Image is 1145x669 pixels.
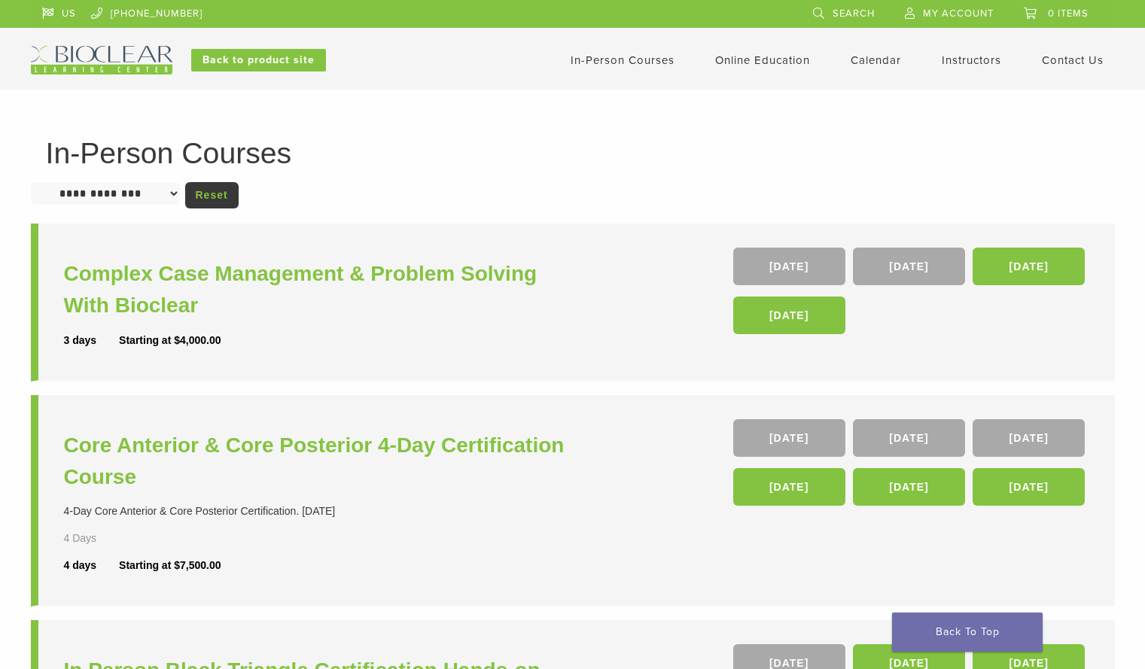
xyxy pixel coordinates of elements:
[853,248,965,285] a: [DATE]
[64,503,577,519] div: 4-Day Core Anterior & Core Posterior Certification. [DATE]
[119,333,221,348] div: Starting at $4,000.00
[853,419,965,457] a: [DATE]
[851,53,901,67] a: Calendar
[571,53,675,67] a: In-Person Courses
[715,53,810,67] a: Online Education
[942,53,1001,67] a: Instructors
[64,531,141,546] div: 4 Days
[119,558,221,573] div: Starting at $7,500.00
[1048,8,1089,20] span: 0 items
[923,8,994,20] span: My Account
[1042,53,1104,67] a: Contact Us
[46,138,1100,168] h1: In-Person Courses
[833,8,875,20] span: Search
[733,419,1089,513] div: , , , , ,
[185,182,239,208] a: Reset
[733,296,845,334] a: [DATE]
[191,49,326,71] a: Back to product site
[853,468,965,506] a: [DATE]
[733,248,845,285] a: [DATE]
[733,419,845,457] a: [DATE]
[892,613,1043,652] a: Back To Top
[31,46,172,75] img: Bioclear
[973,419,1085,457] a: [DATE]
[733,248,1089,342] div: , , ,
[64,558,120,573] div: 4 days
[64,258,577,321] a: Complex Case Management & Problem Solving With Bioclear
[973,468,1085,506] a: [DATE]
[973,248,1085,285] a: [DATE]
[733,468,845,506] a: [DATE]
[64,430,577,493] a: Core Anterior & Core Posterior 4-Day Certification Course
[64,333,120,348] div: 3 days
